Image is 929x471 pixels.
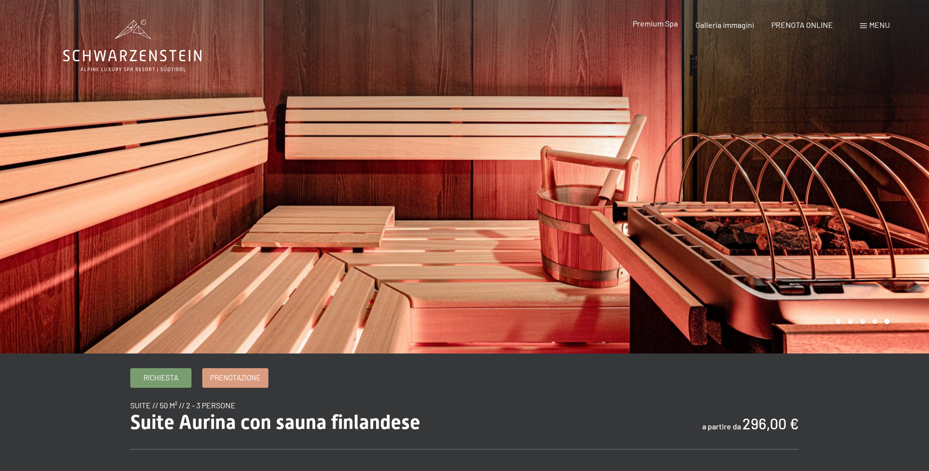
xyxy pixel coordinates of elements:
[742,415,799,432] b: 296,00 €
[869,20,890,29] span: Menu
[131,369,191,387] a: Richiesta
[702,422,741,431] span: a partire da
[771,20,833,29] a: PRENOTA ONLINE
[695,20,754,29] a: Galleria immagini
[130,400,236,410] span: suite // 50 m² // 2 - 3 persone
[143,373,178,383] span: Richiesta
[633,19,678,28] a: Premium Spa
[210,373,261,383] span: Prenotazione
[203,369,268,387] a: Prenotazione
[130,411,420,434] span: Suite Aurina con sauna finlandese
